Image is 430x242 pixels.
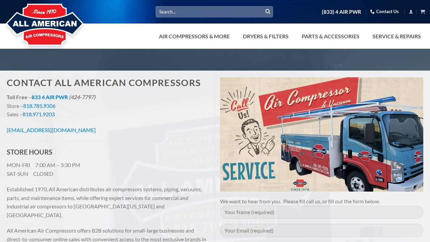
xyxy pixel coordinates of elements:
[7,161,210,178] p: MON-FRI 7:00 AM – 3:30 PM SAT-SUN CLOSED
[7,93,210,119] p: Store – Sales –
[409,7,413,16] a: Login
[263,7,273,17] button: Submit
[369,30,425,43] a: Service & Repairs
[7,148,52,156] strong: STORE HOURS
[220,77,423,192] img: Air Compressor Service
[322,6,361,18] a: (833) 4 AIR PWR
[370,6,399,17] a: Contact Us
[7,127,96,133] a: [EMAIL_ADDRESS][DOMAIN_NAME]
[69,94,95,100] em: (424-7797)
[7,185,210,219] p: Established 1970, All American distributes air compressors systems, piping, vacuums, parts, and m...
[23,111,55,117] a: 818.971.9203
[220,206,423,219] input: Your Name (required)
[23,103,55,109] a: 818.785.9306
[220,224,423,237] input: Your Email (required)
[239,30,293,43] a: Dryers & Filters
[220,197,423,206] p: We want to hear from you. Please fill call us, or fill out the form below.
[155,30,234,43] a: Air Compressors & More
[7,94,95,100] strong: Toll Free –
[7,77,210,88] h1: Contact All American Compressors
[32,94,68,100] a: 833 4 AIR PWR
[156,6,273,17] input: Search…
[298,30,363,43] a: Parts & Accessories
